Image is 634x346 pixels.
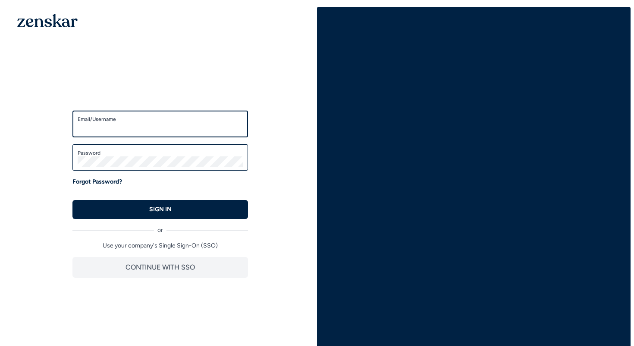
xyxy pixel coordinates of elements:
button: CONTINUE WITH SSO [72,257,248,278]
label: Email/Username [78,116,243,123]
img: 1OGAJ2xQqyY4LXKgY66KYq0eOWRCkrZdAb3gUhuVAqdWPZE9SRJmCz+oDMSn4zDLXe31Ii730ItAGKgCKgCCgCikA4Av8PJUP... [17,14,78,27]
label: Password [78,149,243,156]
a: Forgot Password? [72,178,122,186]
p: SIGN IN [149,205,172,214]
button: SIGN IN [72,200,248,219]
div: or [72,219,248,235]
p: Use your company's Single Sign-On (SSO) [72,241,248,250]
